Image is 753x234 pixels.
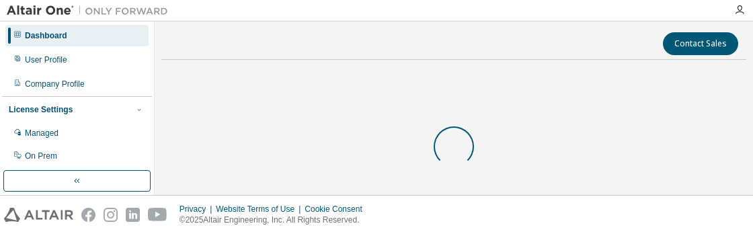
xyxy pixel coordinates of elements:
div: License Settings [9,104,73,115]
div: Dashboard [25,30,67,41]
div: Managed [25,128,58,139]
div: Privacy [180,204,216,214]
p: © 2025 Altair Engineering, Inc. All Rights Reserved. [180,214,370,226]
img: altair_logo.svg [4,208,73,222]
img: instagram.svg [104,208,118,222]
img: youtube.svg [148,208,167,222]
button: Contact Sales [663,32,738,55]
div: Website Terms of Use [216,204,305,214]
img: Altair One [7,4,175,17]
div: User Profile [25,54,67,65]
img: facebook.svg [81,208,95,222]
img: linkedin.svg [126,208,140,222]
div: Company Profile [25,79,85,89]
div: On Prem [25,151,57,161]
div: Cookie Consent [305,204,370,214]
